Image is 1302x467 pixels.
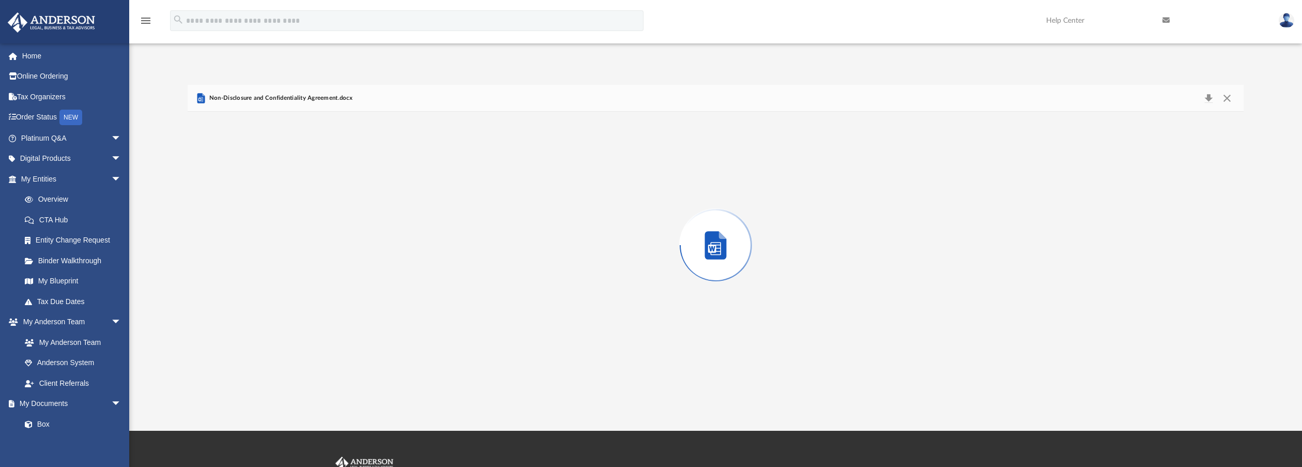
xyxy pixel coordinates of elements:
img: Anderson Advisors Platinum Portal [5,12,98,33]
a: Box [14,414,127,434]
span: arrow_drop_down [111,312,132,333]
a: Client Referrals [14,373,132,394]
span: arrow_drop_down [111,169,132,190]
a: Binder Walkthrough [14,250,137,271]
div: NEW [59,110,82,125]
img: User Pic [1279,13,1294,28]
a: Platinum Q&Aarrow_drop_down [7,128,137,148]
span: Non-Disclosure and Confidentiality Agreement.docx [207,94,353,103]
div: Preview [188,85,1243,379]
a: Tax Due Dates [14,291,137,312]
a: My Blueprint [14,271,132,292]
span: arrow_drop_down [111,394,132,415]
span: arrow_drop_down [111,128,132,149]
i: menu [140,14,152,27]
button: Close [1218,91,1236,106]
a: Online Ordering [7,66,137,87]
a: Order StatusNEW [7,107,137,128]
a: Entity Change Request [14,230,137,251]
a: Anderson System [14,353,132,373]
a: CTA Hub [14,209,137,230]
a: My Documentsarrow_drop_down [7,394,132,414]
a: Digital Productsarrow_drop_down [7,148,137,169]
a: menu [140,20,152,27]
a: My Anderson Team [14,332,127,353]
span: arrow_drop_down [111,148,132,170]
i: search [173,14,184,25]
a: My Entitiesarrow_drop_down [7,169,137,189]
a: Overview [14,189,137,210]
a: My Anderson Teamarrow_drop_down [7,312,132,333]
button: Download [1200,91,1218,106]
a: Home [7,46,137,66]
a: Tax Organizers [7,86,137,107]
